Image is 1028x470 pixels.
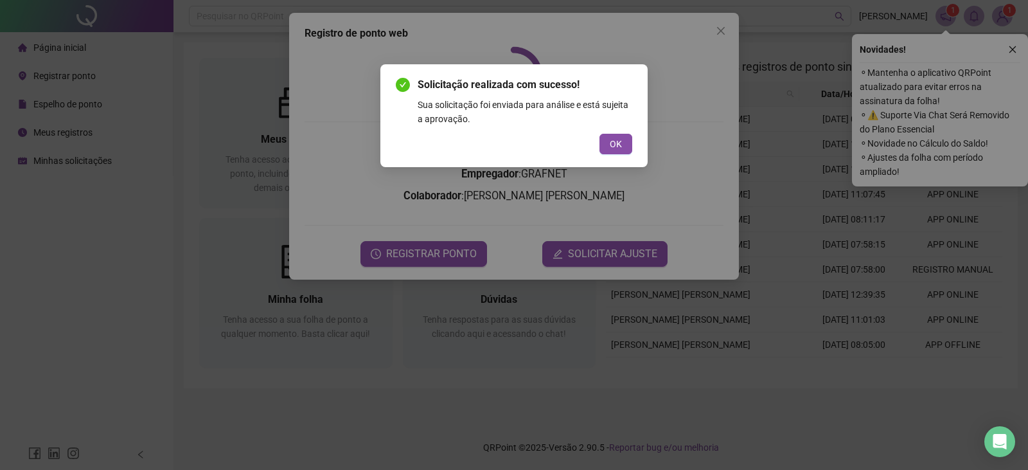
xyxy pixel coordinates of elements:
div: Sua solicitação foi enviada para análise e está sujeita a aprovação. [418,98,632,126]
span: OK [610,137,622,151]
button: OK [599,134,632,154]
span: check-circle [396,78,410,92]
span: Solicitação realizada com sucesso! [418,77,632,93]
div: Open Intercom Messenger [984,426,1015,457]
